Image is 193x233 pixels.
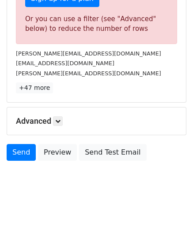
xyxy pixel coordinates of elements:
[16,60,114,67] small: [EMAIL_ADDRESS][DOMAIN_NAME]
[7,144,36,161] a: Send
[79,144,146,161] a: Send Test Email
[16,70,161,77] small: [PERSON_NAME][EMAIL_ADDRESS][DOMAIN_NAME]
[25,14,168,34] div: Or you can use a filter (see "Advanced" below) to reduce the number of rows
[16,116,177,126] h5: Advanced
[149,191,193,233] iframe: Chat Widget
[38,144,77,161] a: Preview
[16,50,161,57] small: [PERSON_NAME][EMAIL_ADDRESS][DOMAIN_NAME]
[16,82,53,93] a: +47 more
